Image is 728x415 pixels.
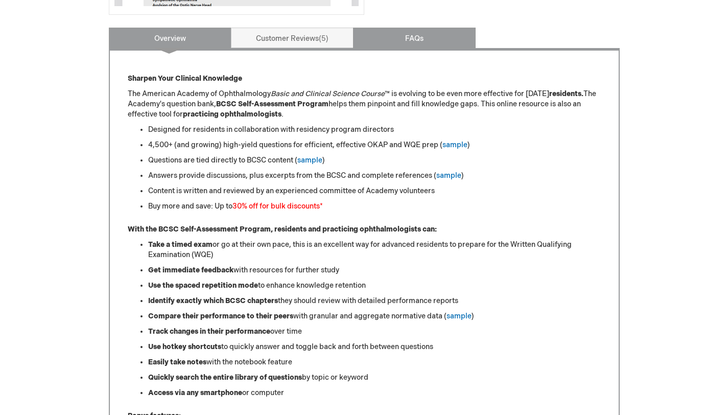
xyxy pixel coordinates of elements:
[148,281,258,290] strong: Use the spaced repetition mode
[128,89,601,120] p: The American Academy of Ophthalmology ™ is evolving to be even more effective for [DATE] The Acad...
[271,89,385,98] em: Basic and Clinical Science Course
[353,28,476,48] a: FAQs
[148,388,242,397] strong: Access via any smartphone
[319,34,328,43] span: 5
[436,171,461,180] a: sample
[148,125,601,135] li: Designed for residents in collaboration with residency program directors
[232,202,320,211] font: 30% off for bulk discounts
[148,171,601,181] li: Answers provide discussions, plus excerpts from the BCSC and complete references ( )
[231,28,354,48] a: Customer Reviews5
[148,311,601,321] li: with granular and aggregate normative data ( )
[148,296,278,305] strong: Identify exactly which BCSC chapters
[148,140,601,150] li: 4,500+ (and growing) high-yield questions for efficient, effective OKAP and WQE prep ( )
[148,266,233,274] strong: Get immediate feedback
[447,312,472,320] a: sample
[148,388,601,398] li: or computer
[183,110,281,119] strong: practicing ophthalmologists
[148,186,601,196] li: Content is written and reviewed by an experienced committee of Academy volunteers
[148,312,293,320] strong: Compare their performance to their peers
[442,141,467,149] a: sample
[148,155,601,166] li: Questions are tied directly to BCSC content ( )
[128,225,437,234] strong: With the BCSC Self-Assessment Program, residents and practicing ophthalmologists can:
[148,373,601,383] li: by topic or keyword
[148,296,601,306] li: they should review with detailed performance reports
[148,240,601,260] li: or go at their own pace, this is an excellent way for advanced residents to prepare for the Writt...
[148,342,221,351] strong: Use hotkey shortcuts
[148,265,601,275] li: with resources for further study
[148,240,213,249] strong: Take a timed exam
[148,373,302,382] strong: Quickly search the entire library of questions
[148,327,601,337] li: over time
[148,358,206,366] strong: Easily take notes
[109,28,231,48] a: Overview
[148,201,601,212] li: Buy more and save: Up to
[216,100,328,108] strong: BCSC Self-Assessment Program
[297,156,322,165] a: sample
[549,89,583,98] strong: residents.
[148,342,601,352] li: to quickly answer and toggle back and forth between questions
[148,357,601,367] li: with the notebook feature
[148,327,270,336] strong: Track changes in their performance
[148,281,601,291] li: to enhance knowledge retention
[128,74,242,83] strong: Sharpen Your Clinical Knowledge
